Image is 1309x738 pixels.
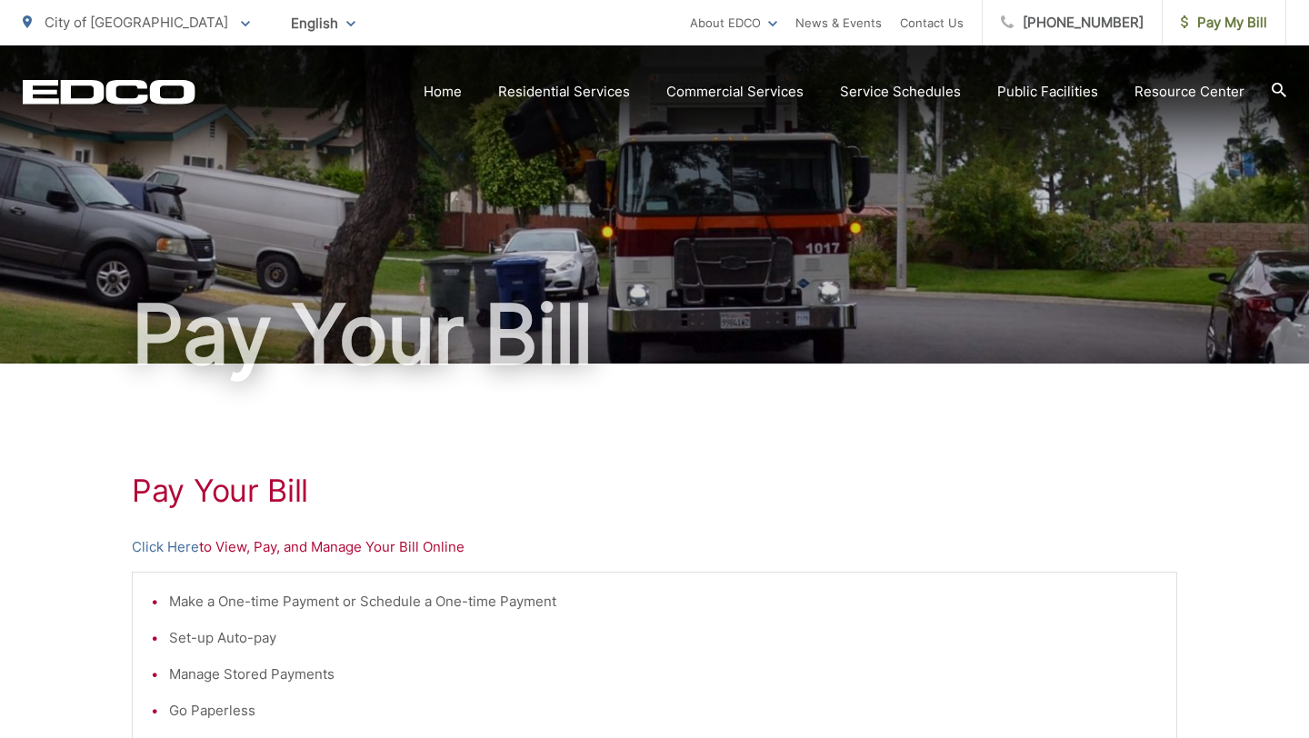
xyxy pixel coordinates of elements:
span: Pay My Bill [1181,12,1267,34]
a: Residential Services [498,81,630,103]
li: Manage Stored Payments [169,663,1158,685]
a: Service Schedules [840,81,961,103]
a: Commercial Services [666,81,804,103]
li: Set-up Auto-pay [169,627,1158,649]
a: About EDCO [690,12,777,34]
a: News & Events [795,12,882,34]
li: Go Paperless [169,700,1158,722]
a: Home [424,81,462,103]
p: to View, Pay, and Manage Your Bill Online [132,536,1177,558]
a: Public Facilities [997,81,1098,103]
a: EDCD logo. Return to the homepage. [23,79,195,105]
a: Click Here [132,536,199,558]
h1: Pay Your Bill [132,473,1177,509]
li: Make a One-time Payment or Schedule a One-time Payment [169,591,1158,613]
a: Resource Center [1134,81,1244,103]
span: English [277,7,369,39]
a: Contact Us [900,12,964,34]
h1: Pay Your Bill [23,289,1286,380]
span: City of [GEOGRAPHIC_DATA] [45,14,228,31]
